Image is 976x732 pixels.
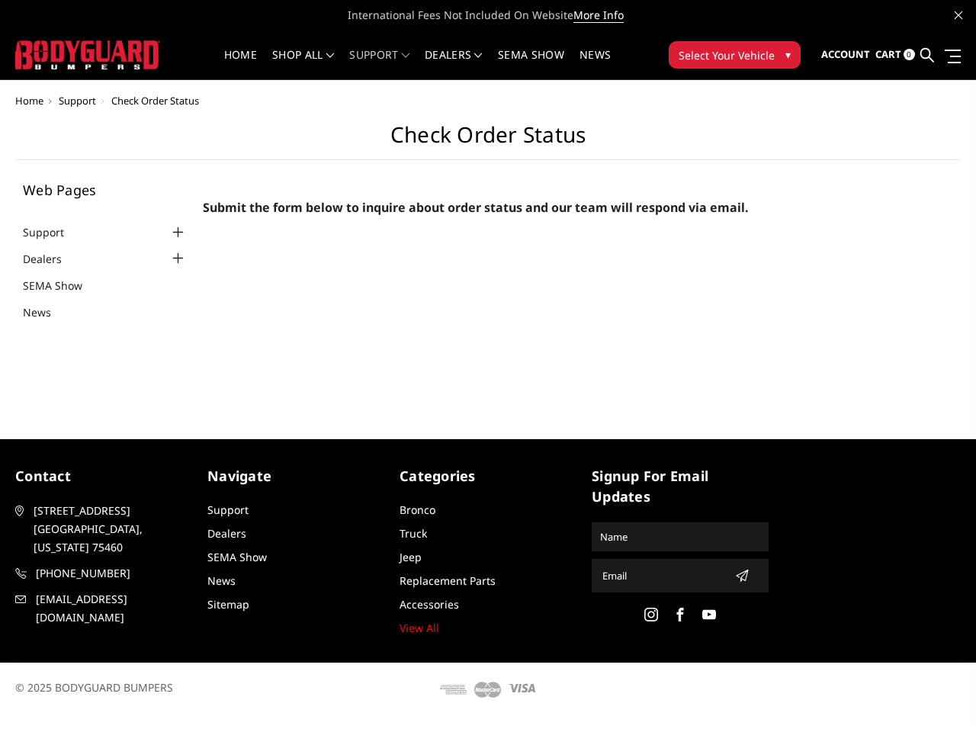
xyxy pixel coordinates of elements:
a: SEMA Show [498,50,564,79]
a: Cart 0 [875,34,915,75]
span: Check Order Status [111,94,199,108]
span: Submit the form below to inquire about order status and our team will respond via email. [203,199,749,216]
a: Home [15,94,43,108]
span: Select Your Vehicle [679,47,775,63]
a: Replacement Parts [400,573,496,588]
a: Support [349,50,409,79]
h5: Categories [400,466,576,486]
h5: signup for email updates [592,466,769,507]
a: Dealers [207,526,246,541]
a: Support [207,502,249,517]
img: BODYGUARD BUMPERS [15,40,160,69]
a: Accessories [400,597,459,612]
a: Support [59,94,96,108]
span: [STREET_ADDRESS] [GEOGRAPHIC_DATA], [US_STATE] 75460 [34,502,189,557]
a: Dealers [425,50,483,79]
h5: Web Pages [23,183,188,197]
a: shop all [272,50,334,79]
button: Select Your Vehicle [669,41,801,69]
a: Truck [400,526,427,541]
span: Account [821,47,870,61]
span: [EMAIL_ADDRESS][DOMAIN_NAME] [36,590,191,627]
a: News [23,304,70,320]
a: SEMA Show [207,550,267,564]
h5: Navigate [207,466,384,486]
a: Support [23,224,83,240]
a: [EMAIL_ADDRESS][DOMAIN_NAME] [15,590,192,627]
span: © 2025 BODYGUARD BUMPERS [15,680,173,695]
span: ▾ [785,47,791,63]
a: [PHONE_NUMBER] [15,564,192,583]
h1: Check Order Status [15,122,961,160]
a: Bronco [400,502,435,517]
a: Home [224,50,257,79]
a: Account [821,34,870,75]
a: Sitemap [207,597,249,612]
a: News [207,573,236,588]
a: SEMA Show [23,278,101,294]
a: News [579,50,611,79]
input: Name [594,525,766,549]
a: Jeep [400,550,422,564]
input: Email [596,563,729,588]
a: Dealers [23,251,81,267]
span: Cart [875,47,901,61]
h5: contact [15,466,192,486]
iframe: Form 0 [203,266,935,380]
a: More Info [573,8,624,23]
span: 0 [904,49,915,60]
a: View All [400,621,439,635]
span: [PHONE_NUMBER] [36,564,191,583]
